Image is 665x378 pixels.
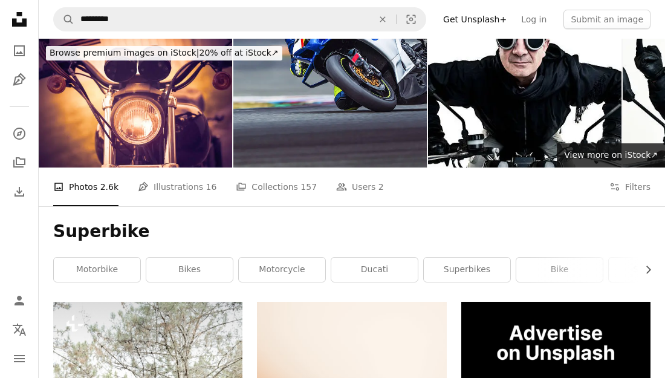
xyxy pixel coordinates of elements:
[53,221,650,243] h1: Superbike
[206,180,217,194] span: 16
[514,10,554,29] a: Log in
[428,39,621,168] img: man drive his motorcycle with glasses
[7,39,31,63] a: Photos
[424,258,510,282] a: superbikes
[7,288,31,313] a: Log in / Sign up
[7,7,31,34] a: Home — Unsplash
[50,48,199,57] span: Browse premium images on iStock |
[564,150,658,160] span: View more on iStock ↗
[138,168,216,206] a: Illustrations 16
[331,258,418,282] a: ducati
[557,143,665,168] a: View more on iStock↗
[39,39,232,168] img: Vintage classic Motorcycle headlight
[516,258,603,282] a: bike
[7,318,31,342] button: Language
[146,258,233,282] a: bikes
[378,180,384,194] span: 2
[50,48,279,57] span: 20% off at iStock ↗
[7,68,31,92] a: Illustrations
[436,10,514,29] a: Get Unsplash+
[233,39,427,168] img: Road motorcycle racing, front wheel close up detail. Speed, circuit
[563,10,650,29] button: Submit an image
[239,258,325,282] a: motorcycle
[53,7,426,31] form: Find visuals sitewide
[54,8,74,31] button: Search Unsplash
[397,8,426,31] button: Visual search
[7,347,31,371] button: Menu
[336,168,384,206] a: Users 2
[7,180,31,204] a: Download History
[300,180,317,194] span: 157
[7,151,31,175] a: Collections
[39,39,290,68] a: Browse premium images on iStock|20% off at iStock↗
[7,122,31,146] a: Explore
[236,168,317,206] a: Collections 157
[609,168,650,206] button: Filters
[637,258,650,282] button: scroll list to the right
[54,258,140,282] a: motorbike
[369,8,396,31] button: Clear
